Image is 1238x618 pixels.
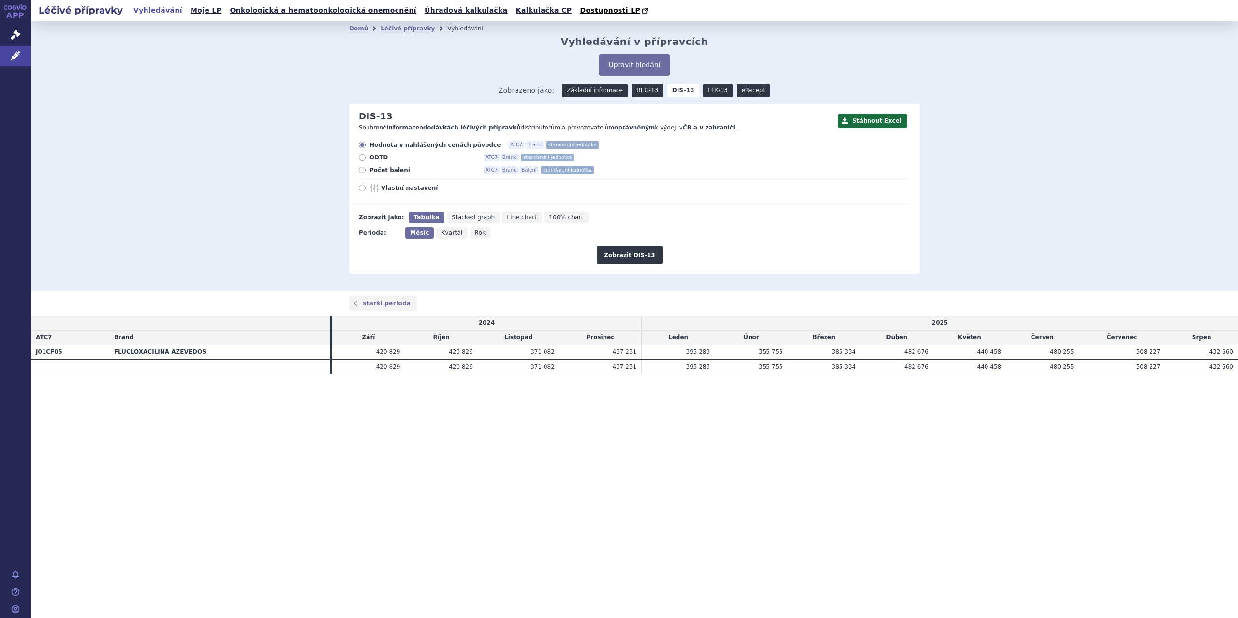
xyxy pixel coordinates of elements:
[109,345,330,359] th: FLUCLOXACILINA AZEVEDOS
[860,331,933,345] td: Duben
[1050,348,1074,355] span: 480 255
[977,363,1002,370] span: 440 458
[501,154,519,161] span: Brand
[501,166,519,174] span: Brand
[478,331,560,345] td: Listopad
[580,6,640,14] span: Dostupnosti LP
[642,316,1238,330] td: 2025
[737,84,770,97] a: eRecept
[715,331,788,345] td: Únor
[387,124,420,131] strong: informace
[376,363,400,370] span: 420 829
[531,348,555,355] span: 371 082
[449,348,473,355] span: 420 829
[1079,331,1165,345] td: Červenec
[1136,363,1161,370] span: 508 227
[369,166,476,174] span: Počet balení
[499,84,555,97] span: Zobrazeno jako:
[904,348,928,355] span: 482 676
[683,124,735,131] strong: ČR a v zahraničí
[1050,363,1074,370] span: 480 255
[423,124,521,131] strong: dodávkách léčivých přípravků
[521,154,574,161] span: standardní jednotka
[475,230,486,236] span: Rok
[332,331,405,345] td: Září
[31,345,109,359] th: J01CF05
[227,4,419,17] a: Onkologická a hematoonkologická onemocnění
[376,348,400,355] span: 420 829
[520,166,539,174] span: Balení
[562,84,628,97] a: Základní informace
[560,331,642,345] td: Prosinec
[332,316,642,330] td: 2024
[413,214,439,221] span: Tabulka
[508,141,524,149] span: ATC7
[577,4,653,17] a: Dostupnosti LP
[612,348,636,355] span: 437 231
[546,141,599,149] span: standardní jednotka
[369,154,476,161] span: ODTD
[531,363,555,370] span: 371 082
[1136,348,1161,355] span: 508 227
[484,154,500,161] span: ATC7
[1209,363,1233,370] span: 432 660
[31,3,131,17] h2: Léčivé přípravky
[359,227,400,239] div: Perioda:
[832,363,856,370] span: 385 334
[686,348,710,355] span: 395 283
[667,84,699,97] strong: DIS-13
[703,84,732,97] a: LEK-13
[381,25,435,32] a: Léčivé přípravky
[614,124,655,131] strong: oprávněným
[422,4,511,17] a: Úhradová kalkulačka
[788,331,861,345] td: Březen
[441,230,462,236] span: Kvartál
[1006,331,1079,345] td: Červen
[933,331,1006,345] td: Květen
[541,166,593,174] span: standardní jednotka
[1209,348,1233,355] span: 432 660
[114,334,133,341] span: Brand
[36,334,52,341] span: ATC7
[597,246,662,264] button: Zobrazit DIS-13
[359,124,833,132] p: Souhrnné o distributorům a provozovatelům k výdeji v .
[1165,331,1238,345] td: Srpen
[513,4,575,17] a: Kalkulačka CP
[381,184,487,192] span: Vlastní nastavení
[484,166,500,174] span: ATC7
[131,4,185,17] a: Vyhledávání
[507,214,537,221] span: Line chart
[838,114,907,128] button: Stáhnout Excel
[369,141,501,149] span: Hodnota v nahlášených cenách původce
[359,111,393,122] h2: DIS-13
[359,212,404,223] div: Zobrazit jako:
[612,363,636,370] span: 437 231
[405,331,478,345] td: Říjen
[525,141,544,149] span: Brand
[977,348,1002,355] span: 440 458
[832,348,856,355] span: 385 334
[549,214,583,221] span: 100% chart
[561,36,708,47] h2: Vyhledávání v přípravcích
[349,25,368,32] a: Domů
[452,214,495,221] span: Stacked graph
[759,363,783,370] span: 355 755
[449,363,473,370] span: 420 829
[642,331,715,345] td: Leden
[410,230,429,236] span: Měsíc
[447,21,496,36] li: Vyhledávání
[188,4,224,17] a: Moje LP
[599,54,670,76] button: Upravit hledání
[759,348,783,355] span: 355 755
[904,363,928,370] span: 482 676
[349,296,417,311] a: starší perioda
[632,84,663,97] a: REG-13
[686,363,710,370] span: 395 283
